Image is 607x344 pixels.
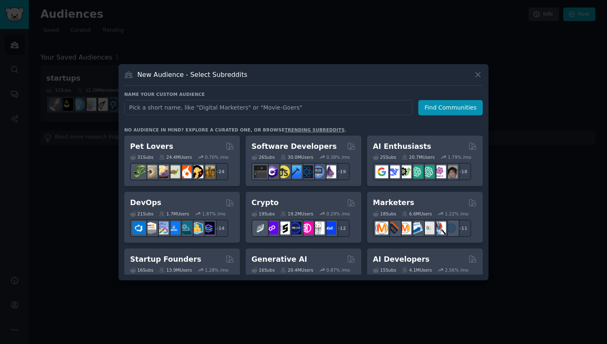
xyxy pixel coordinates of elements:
img: Emailmarketing [410,222,423,234]
img: ArtificalIntelligence [445,165,458,178]
div: 13.9M Users [159,267,192,273]
img: MarketingResearch [433,222,446,234]
img: ethstaker [277,222,290,234]
img: GoogleGeminiAI [375,165,388,178]
div: 0.29 % /mo [326,211,350,217]
h2: Software Developers [251,141,337,152]
h2: AI Developers [373,254,429,265]
div: 16 Sub s [130,267,153,273]
div: 19 Sub s [251,211,275,217]
button: Find Communities [418,100,483,115]
img: AskMarketing [398,222,411,234]
h2: AI Enthusiasts [373,141,431,152]
div: 25 Sub s [373,154,396,160]
img: ballpython [144,165,157,178]
h2: Startup Founders [130,254,201,265]
img: chatgpt_promptDesign [410,165,423,178]
img: turtle [167,165,180,178]
a: trending subreddits [285,127,344,132]
img: reactnative [300,165,313,178]
div: 21 Sub s [130,211,153,217]
div: 1.7M Users [159,211,189,217]
img: aws_cdk [190,222,203,234]
div: 2.56 % /mo [445,267,469,273]
img: chatgpt_prompts_ [422,165,434,178]
img: platformengineering [179,222,192,234]
div: 24.4M Users [159,154,192,160]
h3: New Audience - Select Subreddits [138,70,247,79]
img: OnlineMarketing [445,222,458,234]
img: leopardgeckos [156,165,168,178]
div: 30.0M Users [280,154,313,160]
div: 6.6M Users [402,211,432,217]
img: PlatformEngineers [202,222,215,234]
div: + 14 [211,220,228,237]
img: CryptoNews [312,222,325,234]
img: azuredevops [133,222,145,234]
img: DeepSeek [387,165,400,178]
img: OpenAIDev [433,165,446,178]
img: iOSProgramming [289,165,301,178]
h2: Generative AI [251,254,307,265]
div: 16 Sub s [251,267,275,273]
div: 20.7M Users [402,154,434,160]
img: DevOpsLinks [167,222,180,234]
div: 4.1M Users [402,267,432,273]
div: + 11 [454,220,471,237]
div: 18 Sub s [373,211,396,217]
img: web3 [289,222,301,234]
div: 31 Sub s [130,154,153,160]
div: 26 Sub s [251,154,275,160]
input: Pick a short name, like "Digital Marketers" or "Movie-Goers" [124,100,413,115]
div: 20.4M Users [280,267,313,273]
img: PetAdvice [190,165,203,178]
img: AItoolsCatalog [398,165,411,178]
img: herpetology [133,165,145,178]
img: ethfinance [254,222,267,234]
div: + 18 [454,163,471,180]
div: 19.2M Users [280,211,313,217]
div: + 12 [332,220,350,237]
img: dogbreed [202,165,215,178]
div: + 24 [211,163,228,180]
div: 0.70 % /mo [205,154,228,160]
img: elixir [323,165,336,178]
img: csharp [266,165,278,178]
h2: DevOps [130,198,161,208]
div: 1.79 % /mo [448,154,471,160]
div: 0.87 % /mo [326,267,350,273]
img: bigseo [387,222,400,234]
div: 1.22 % /mo [445,211,469,217]
h3: Name your custom audience [124,91,483,97]
img: Docker_DevOps [156,222,168,234]
h2: Crypto [251,198,279,208]
img: AskComputerScience [312,165,325,178]
div: 0.38 % /mo [326,154,350,160]
div: 1.28 % /mo [205,267,228,273]
h2: Pet Lovers [130,141,173,152]
img: 0xPolygon [266,222,278,234]
img: AWS_Certified_Experts [144,222,157,234]
div: + 19 [332,163,350,180]
div: 1.87 % /mo [202,211,226,217]
img: software [254,165,267,178]
h2: Marketers [373,198,414,208]
img: learnjavascript [277,165,290,178]
img: content_marketing [375,222,388,234]
img: defiblockchain [300,222,313,234]
img: defi_ [323,222,336,234]
img: googleads [422,222,434,234]
div: 15 Sub s [373,267,396,273]
img: cockatiel [179,165,192,178]
div: No audience in mind? Explore a curated one, or browse . [124,127,346,133]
